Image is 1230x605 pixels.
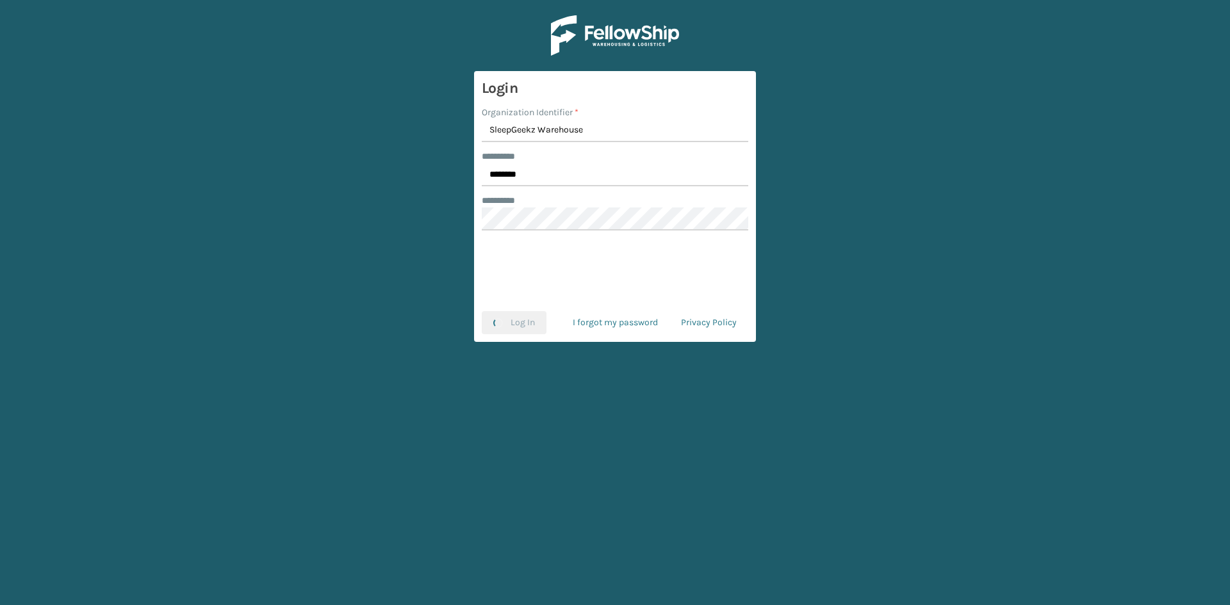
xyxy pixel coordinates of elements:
a: Privacy Policy [669,311,748,334]
button: Log In [482,311,546,334]
h3: Login [482,79,748,98]
img: Logo [551,15,679,56]
label: Organization Identifier [482,106,578,119]
a: I forgot my password [561,311,669,334]
iframe: reCAPTCHA [518,246,712,296]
